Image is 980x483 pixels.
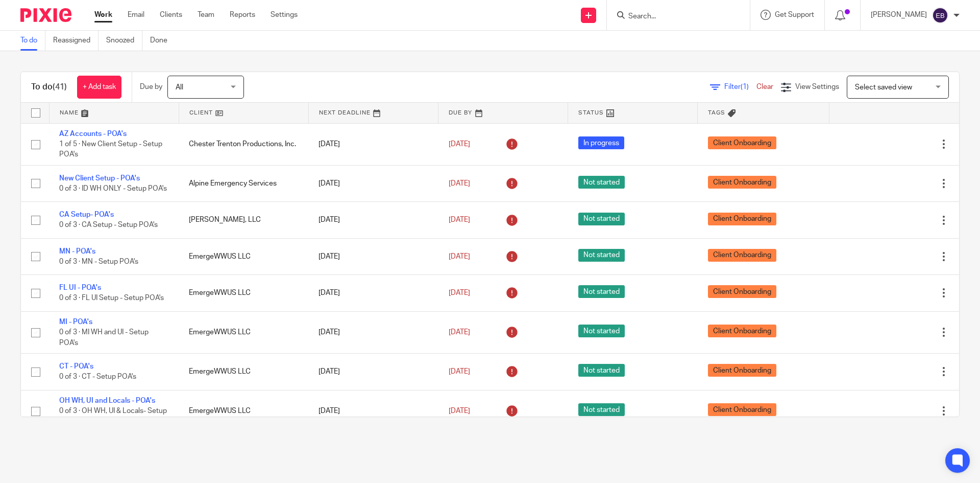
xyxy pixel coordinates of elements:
[741,83,749,90] span: (1)
[449,329,470,336] span: [DATE]
[59,318,92,326] a: MI - POA's
[708,285,776,298] span: Client Onboarding
[708,136,776,149] span: Client Onboarding
[59,284,101,291] a: FL UI - POA's
[59,407,167,425] span: 0 of 3 · OH WH, UI & Locals- Setup POA's
[449,141,470,148] span: [DATE]
[756,83,773,90] a: Clear
[179,311,308,353] td: EmergeWWUS LLC
[308,390,438,432] td: [DATE]
[308,311,438,353] td: [DATE]
[308,123,438,165] td: [DATE]
[179,354,308,390] td: EmergeWWUS LLC
[708,249,776,262] span: Client Onboarding
[449,253,470,260] span: [DATE]
[59,363,93,370] a: CT - POA's
[578,325,625,337] span: Not started
[449,368,470,375] span: [DATE]
[775,11,814,18] span: Get Support
[59,222,158,229] span: 0 of 3 · CA Setup - Setup POA's
[708,325,776,337] span: Client Onboarding
[271,10,298,20] a: Settings
[179,275,308,311] td: EmergeWWUS LLC
[308,354,438,390] td: [DATE]
[708,364,776,377] span: Client Onboarding
[59,373,136,380] span: 0 of 3 · CT - Setup POA's
[449,180,470,187] span: [DATE]
[308,275,438,311] td: [DATE]
[578,285,625,298] span: Not started
[708,176,776,189] span: Client Onboarding
[578,364,625,377] span: Not started
[59,130,127,137] a: AZ Accounts - POA's
[708,403,776,416] span: Client Onboarding
[59,248,95,255] a: MN - POA's
[578,176,625,189] span: Not started
[106,31,142,51] a: Snoozed
[179,390,308,432] td: EmergeWWUS LLC
[59,329,149,347] span: 0 of 3 · MI WH and UI - Setup POA's
[230,10,255,20] a: Reports
[176,84,183,91] span: All
[708,110,725,116] span: Tags
[20,8,71,22] img: Pixie
[578,136,624,149] span: In progress
[59,397,155,404] a: OH WH, UI and Locals - POA's
[59,175,140,182] a: New Client Setup - POA's
[94,10,112,20] a: Work
[150,31,175,51] a: Done
[308,238,438,274] td: [DATE]
[198,10,214,20] a: Team
[871,10,927,20] p: [PERSON_NAME]
[449,216,470,223] span: [DATE]
[179,238,308,274] td: EmergeWWUS LLC
[578,403,625,416] span: Not started
[449,407,470,415] span: [DATE]
[160,10,182,20] a: Clients
[128,10,144,20] a: Email
[578,213,625,225] span: Not started
[308,165,438,201] td: [DATE]
[31,82,67,93] h1: To do
[179,123,308,165] td: Chester Trenton Productions, Inc.
[53,83,67,91] span: (41)
[179,202,308,238] td: [PERSON_NAME], LLC
[59,185,167,192] span: 0 of 3 · ID WH ONLY - Setup POA's
[59,295,164,302] span: 0 of 3 · FL UI Setup - Setup POA's
[449,289,470,296] span: [DATE]
[179,165,308,201] td: Alpine Emergency Services
[932,7,948,24] img: svg%3E
[59,258,138,265] span: 0 of 3 · MN - Setup POA's
[627,12,719,21] input: Search
[724,83,756,90] span: Filter
[77,76,121,99] a: + Add task
[20,31,45,51] a: To do
[59,141,162,158] span: 1 of 5 · New Client Setup - Setup POA's
[708,213,776,225] span: Client Onboarding
[578,249,625,262] span: Not started
[140,82,162,92] p: Due by
[59,211,114,218] a: CA Setup- POA's
[795,83,839,90] span: View Settings
[308,202,438,238] td: [DATE]
[855,84,912,91] span: Select saved view
[53,31,99,51] a: Reassigned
